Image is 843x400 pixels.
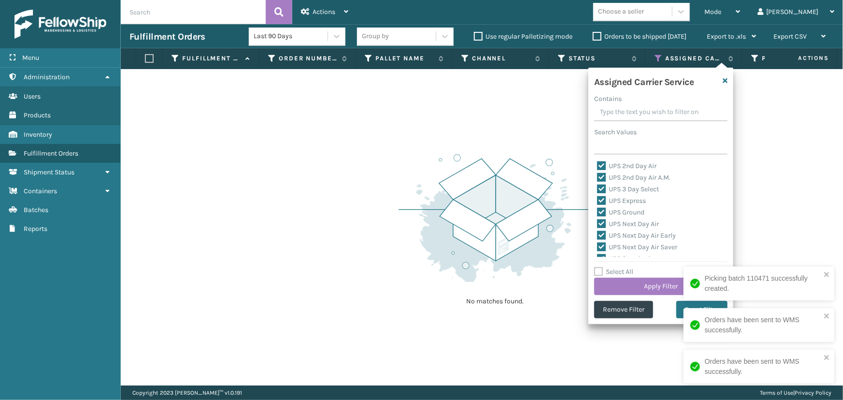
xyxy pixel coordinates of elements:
[705,273,821,294] div: Picking batch 110471 successfully created.
[594,73,694,88] h4: Assigned Carrier Service
[24,149,78,157] span: Fulfillment Orders
[129,31,205,43] h3: Fulfillment Orders
[182,54,241,63] label: Fulfillment Order Id
[705,357,821,377] div: Orders have been sent to WMS successfully.
[313,8,335,16] span: Actions
[824,312,830,321] button: close
[598,7,644,17] div: Choose a seller
[597,208,644,216] label: UPS Ground
[594,268,633,276] label: Select All
[707,32,746,41] span: Export to .xls
[768,50,835,66] span: Actions
[597,231,676,240] label: UPS Next Day Air Early
[362,31,389,42] div: Group by
[762,54,820,63] label: Product SKU
[597,162,657,170] label: UPS 2nd Day Air
[472,54,530,63] label: Channel
[375,54,434,63] label: Pallet Name
[594,301,653,318] button: Remove Filter
[594,94,622,104] label: Contains
[597,220,659,228] label: UPS Next Day Air
[824,354,830,363] button: close
[569,54,627,63] label: Status
[597,173,671,182] label: UPS 2nd Day Air A.M.
[474,32,572,41] label: Use regular Palletizing mode
[24,206,48,214] span: Batches
[24,130,52,139] span: Inventory
[132,386,242,400] p: Copyright 2023 [PERSON_NAME]™ v 1.0.191
[24,92,41,100] span: Users
[24,111,51,119] span: Products
[824,271,830,280] button: close
[593,32,686,41] label: Orders to be shipped [DATE]
[24,225,47,233] span: Reports
[14,10,106,39] img: logo
[676,301,728,318] button: Reset Filter
[597,197,646,205] label: UPS Express
[597,185,659,193] label: UPS 3 Day Select
[594,278,728,295] button: Apply Filter
[22,54,39,62] span: Menu
[597,243,677,251] label: UPS Next Day Air Saver
[24,73,70,81] span: Administration
[279,54,337,63] label: Order Number
[597,255,650,263] label: UPS Standard
[594,104,728,121] input: Type the text you wish to filter on
[24,187,57,195] span: Containers
[704,8,721,16] span: Mode
[665,54,724,63] label: Assigned Carrier Service
[254,31,329,42] div: Last 90 Days
[594,127,637,137] label: Search Values
[773,32,807,41] span: Export CSV
[24,168,74,176] span: Shipment Status
[705,315,821,335] div: Orders have been sent to WMS successfully.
